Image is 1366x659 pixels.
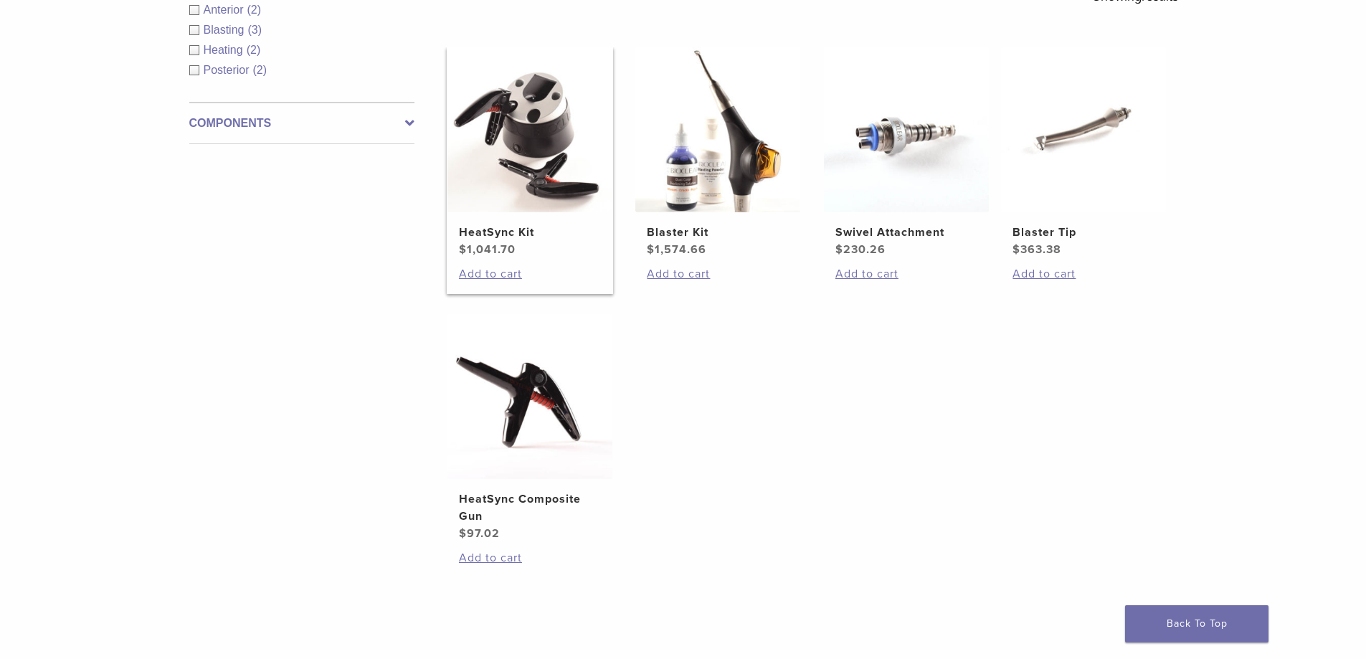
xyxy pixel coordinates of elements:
[1012,242,1020,257] span: $
[447,47,612,212] img: HeatSync Kit
[459,526,500,541] bdi: 97.02
[647,265,789,283] a: Add to cart: “Blaster Kit”
[204,64,253,76] span: Posterior
[1001,47,1166,212] img: Blaster Tip
[647,242,706,257] bdi: 1,574.66
[447,314,612,479] img: HeatSync Composite Gun
[635,47,802,258] a: Blaster KitBlaster Kit $1,574.66
[459,242,467,257] span: $
[447,47,614,258] a: HeatSync KitHeatSync Kit $1,041.70
[204,4,247,16] span: Anterior
[1012,224,1154,241] h2: Blaster Tip
[823,47,990,258] a: Swivel AttachmentSwivel Attachment $230.26
[647,242,655,257] span: $
[189,115,414,132] label: Components
[647,224,789,241] h2: Blaster Kit
[459,490,601,525] h2: HeatSync Composite Gun
[1012,242,1061,257] bdi: 363.38
[835,242,886,257] bdi: 230.26
[1000,47,1167,258] a: Blaster TipBlaster Tip $363.38
[459,526,467,541] span: $
[459,549,601,566] a: Add to cart: “HeatSync Composite Gun”
[835,265,977,283] a: Add to cart: “Swivel Attachment”
[1125,605,1268,643] a: Back To Top
[204,44,247,56] span: Heating
[835,224,977,241] h2: Swivel Attachment
[824,47,989,212] img: Swivel Attachment
[253,64,267,76] span: (2)
[459,224,601,241] h2: HeatSync Kit
[1012,265,1154,283] a: Add to cart: “Blaster Tip”
[447,314,614,542] a: HeatSync Composite GunHeatSync Composite Gun $97.02
[635,47,800,212] img: Blaster Kit
[204,24,248,36] span: Blasting
[459,265,601,283] a: Add to cart: “HeatSync Kit”
[247,44,261,56] span: (2)
[459,242,516,257] bdi: 1,041.70
[835,242,843,257] span: $
[247,24,262,36] span: (3)
[247,4,262,16] span: (2)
